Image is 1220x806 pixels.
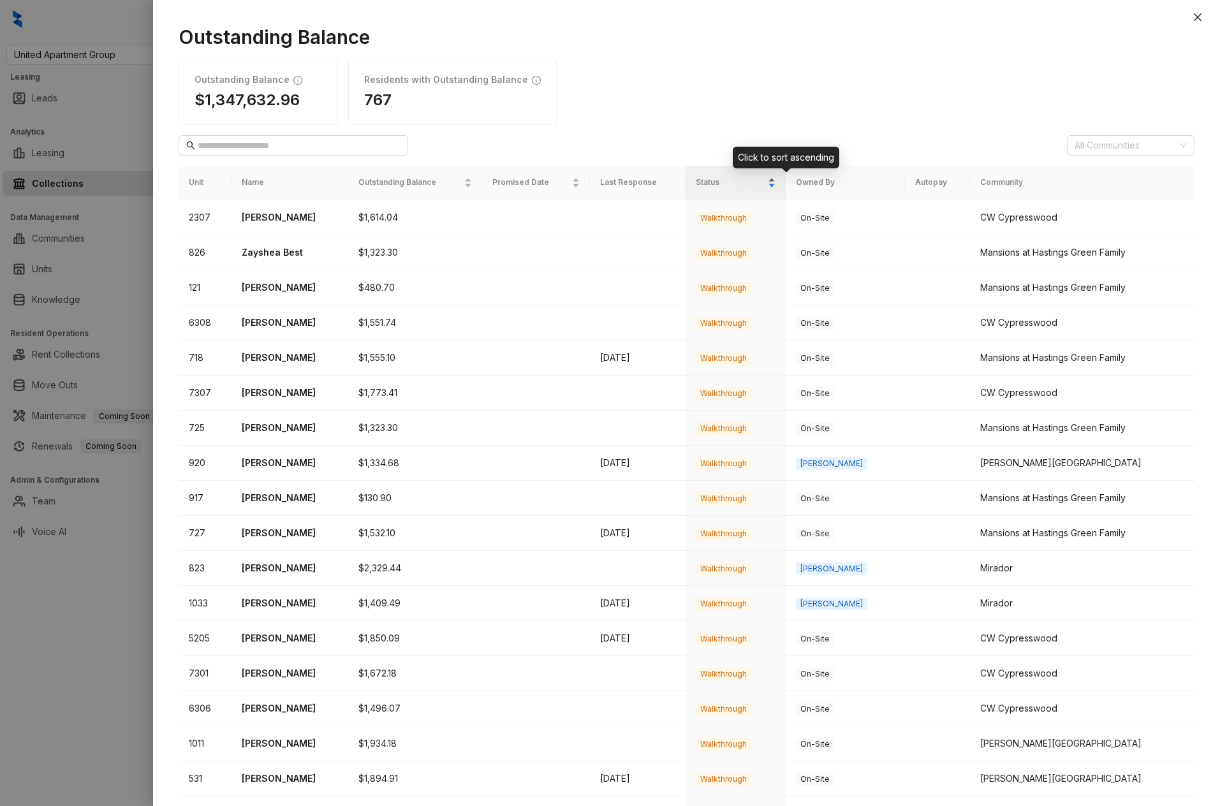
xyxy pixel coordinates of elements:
span: On-Site [796,387,834,400]
span: Walkthrough [696,492,751,505]
p: [PERSON_NAME] [242,421,338,435]
p: Zayshea Best [242,245,338,260]
td: $1,323.30 [348,235,482,270]
td: 7307 [179,376,232,411]
div: [PERSON_NAME][GEOGRAPHIC_DATA] [980,736,1184,751]
td: $1,409.49 [348,586,482,621]
td: 823 [179,551,232,586]
td: $1,532.10 [348,516,482,551]
td: $1,934.18 [348,726,482,761]
td: $1,555.10 [348,341,482,376]
button: Close [1190,10,1205,25]
h1: Outstanding Balance [195,75,290,85]
span: On-Site [796,527,834,540]
td: [DATE] [590,341,686,376]
p: [PERSON_NAME] [242,456,338,470]
span: Walkthrough [696,773,751,786]
td: 121 [179,270,232,305]
td: $1,614.04 [348,200,482,235]
span: Outstanding Balance [358,177,462,189]
div: CW Cypresswood [980,210,1184,224]
td: 725 [179,411,232,446]
p: [PERSON_NAME] [242,281,338,295]
td: 917 [179,481,232,516]
span: Status [696,177,765,189]
span: Walkthrough [696,562,751,575]
span: Walkthrough [696,738,751,751]
div: Mansions at Hastings Green Family [980,421,1184,435]
td: 727 [179,516,232,551]
td: [DATE] [590,621,686,656]
span: Walkthrough [696,282,751,295]
td: $130.90 [348,481,482,516]
td: 6306 [179,691,232,726]
span: Promised Date [492,177,570,189]
th: Unit [179,166,232,200]
div: Mansions at Hastings Green Family [980,351,1184,365]
td: $1,334.68 [348,446,482,481]
span: [PERSON_NAME] [796,457,867,470]
td: $1,850.09 [348,621,482,656]
td: $480.70 [348,270,482,305]
span: Walkthrough [696,422,751,435]
h1: Outstanding Balance [179,26,1194,48]
div: CW Cypresswood [980,386,1184,400]
div: Mirador [980,561,1184,575]
p: [PERSON_NAME] [242,701,338,715]
td: $1,323.30 [348,411,482,446]
div: CW Cypresswood [980,666,1184,680]
span: close [1193,12,1203,22]
p: [PERSON_NAME] [242,351,338,365]
span: On-Site [796,633,834,645]
td: $1,672.18 [348,656,482,691]
th: Community [970,166,1194,200]
h1: Residents with Outstanding Balance [364,75,528,85]
span: [PERSON_NAME] [796,597,867,610]
h1: $1,347,632.96 [195,91,322,109]
p: [PERSON_NAME] [242,526,338,540]
div: CW Cypresswood [980,701,1184,715]
div: Mirador [980,596,1184,610]
span: search [186,141,195,150]
th: Promised Date [482,166,590,200]
td: $1,551.74 [348,305,482,341]
span: Walkthrough [696,668,751,680]
div: [PERSON_NAME][GEOGRAPHIC_DATA] [980,772,1184,786]
th: Name [232,166,348,200]
td: 1011 [179,726,232,761]
p: [PERSON_NAME] [242,491,338,505]
span: Walkthrough [696,387,751,400]
th: Last Response [590,166,686,200]
td: 5205 [179,621,232,656]
p: [PERSON_NAME] [242,210,338,224]
td: 920 [179,446,232,481]
span: Walkthrough [696,527,751,540]
p: [PERSON_NAME] [242,561,338,575]
span: [PERSON_NAME] [796,562,867,575]
span: On-Site [796,738,834,751]
span: On-Site [796,317,834,330]
td: $2,329.44 [348,551,482,586]
td: 1033 [179,586,232,621]
div: Mansions at Hastings Green Family [980,491,1184,505]
div: [PERSON_NAME][GEOGRAPHIC_DATA] [980,456,1184,470]
span: Walkthrough [696,633,751,645]
span: Walkthrough [696,597,751,610]
td: $1,773.41 [348,376,482,411]
p: [PERSON_NAME] [242,386,338,400]
span: Walkthrough [696,352,751,365]
span: On-Site [796,352,834,365]
span: Walkthrough [696,317,751,330]
td: [DATE] [590,586,686,621]
td: 531 [179,761,232,796]
span: On-Site [796,247,834,260]
td: [DATE] [590,516,686,551]
td: [DATE] [590,761,686,796]
h1: 767 [364,91,541,109]
td: 718 [179,341,232,376]
td: 2307 [179,200,232,235]
td: 7301 [179,656,232,691]
span: On-Site [796,282,834,295]
span: On-Site [796,492,834,505]
div: CW Cypresswood [980,631,1184,645]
